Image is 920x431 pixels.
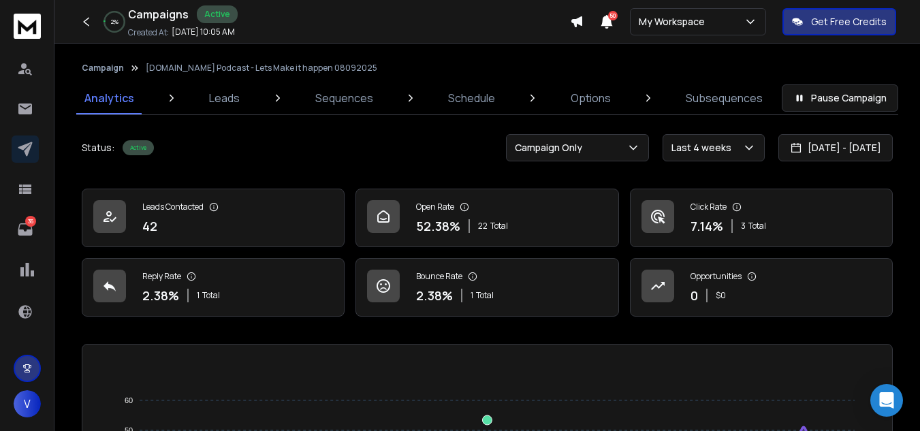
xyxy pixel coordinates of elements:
[471,290,473,301] span: 1
[111,18,118,26] p: 2 %
[416,286,453,305] p: 2.38 %
[716,290,726,301] p: $ 0
[355,189,618,247] a: Open Rate52.38%22Total
[128,27,169,38] p: Created At:
[197,290,200,301] span: 1
[678,82,771,114] a: Subsequences
[82,141,114,155] p: Status:
[478,221,488,232] span: 22
[14,390,41,417] button: V
[448,90,495,106] p: Schedule
[608,11,618,20] span: 50
[416,217,460,236] p: 52.38 %
[146,63,377,74] p: [DOMAIN_NAME] Podcast - Lets Make it happen 08092025
[82,258,345,317] a: Reply Rate2.38%1Total
[671,141,737,155] p: Last 4 weeks
[630,258,893,317] a: Opportunities0$0
[125,396,133,404] tspan: 60
[691,271,742,282] p: Opportunities
[209,90,240,106] p: Leads
[741,221,746,232] span: 3
[748,221,766,232] span: Total
[25,216,36,227] p: 36
[630,189,893,247] a: Click Rate7.14%3Total
[172,27,235,37] p: [DATE] 10:05 AM
[202,290,220,301] span: Total
[12,216,39,243] a: 36
[490,221,508,232] span: Total
[440,82,503,114] a: Schedule
[142,271,181,282] p: Reply Rate
[571,90,611,106] p: Options
[778,134,893,161] button: [DATE] - [DATE]
[515,141,588,155] p: Campaign Only
[476,290,494,301] span: Total
[691,202,727,212] p: Click Rate
[197,5,238,23] div: Active
[142,286,179,305] p: 2.38 %
[686,90,763,106] p: Subsequences
[142,217,157,236] p: 42
[416,202,454,212] p: Open Rate
[691,286,698,305] p: 0
[82,63,124,74] button: Campaign
[123,140,154,155] div: Active
[128,6,189,22] h1: Campaigns
[76,82,142,114] a: Analytics
[355,258,618,317] a: Bounce Rate2.38%1Total
[14,14,41,39] img: logo
[811,15,887,29] p: Get Free Credits
[201,82,248,114] a: Leads
[307,82,381,114] a: Sequences
[782,8,896,35] button: Get Free Credits
[639,15,710,29] p: My Workspace
[691,217,723,236] p: 7.14 %
[315,90,373,106] p: Sequences
[782,84,898,112] button: Pause Campaign
[84,90,134,106] p: Analytics
[870,384,903,417] div: Open Intercom Messenger
[82,189,345,247] a: Leads Contacted42
[562,82,619,114] a: Options
[142,202,204,212] p: Leads Contacted
[416,271,462,282] p: Bounce Rate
